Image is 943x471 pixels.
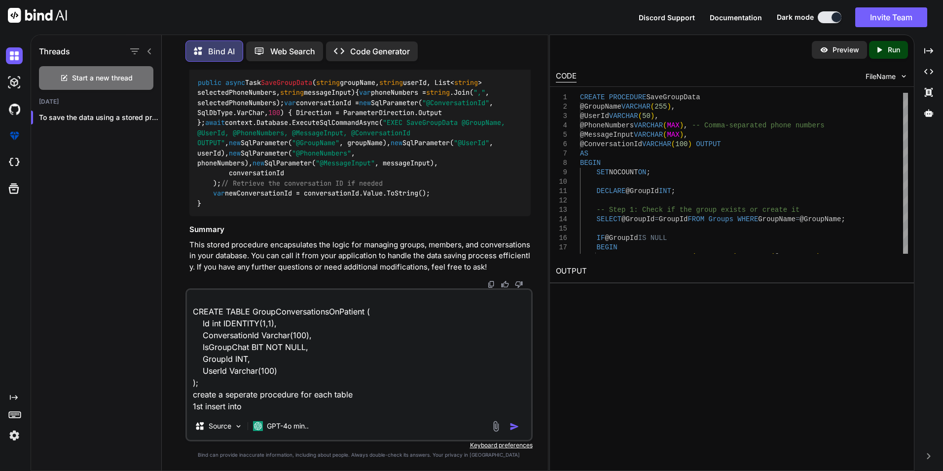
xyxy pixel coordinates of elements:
span: INTO [642,253,659,261]
span: "@MessageInput" [316,158,375,167]
span: // Retrieve the conversation ID if needed [221,179,383,188]
h2: OUTPUT [550,260,914,283]
div: 5 [556,130,567,140]
textarea: --creating a group CREATE TABLE Groups ( GroupId INT PRIMARY KEY IDENTITY, GroupName VARCHAR(255)... [187,290,531,412]
span: string [379,78,403,87]
div: 11 [556,187,567,196]
button: Invite Team [855,7,927,27]
img: darkChat [6,47,23,64]
span: Discord Support [639,13,695,22]
span: ; [820,253,824,261]
span: VALUES [742,253,766,261]
span: GroupName [696,253,733,261]
span: @GroupName [580,103,621,111]
span: new [253,158,264,167]
span: "@UserId" [454,139,489,148]
p: Code Generator [350,45,410,57]
div: 6 [556,140,567,149]
span: ; [671,187,675,195]
span: -- Comma-separated phone numbers [692,121,825,129]
p: GPT-4o min.. [267,421,309,431]
span: PROCEDURE [609,93,647,101]
img: cloudideIcon [6,154,23,171]
span: @GroupName [799,215,841,223]
span: GroupId [659,215,688,223]
span: await [205,118,225,127]
span: Documentation [710,13,762,22]
span: @ConversationId [580,140,642,148]
span: "@ConversationId" [422,98,489,107]
img: premium [6,127,23,144]
p: Run [888,45,900,55]
span: SET [597,168,609,176]
span: "@PhoneNumbers" [292,149,351,157]
p: Preview [833,45,859,55]
span: var [359,88,371,97]
div: 7 [556,149,567,158]
div: 17 [556,243,567,252]
span: string [426,88,450,97]
span: MAX [667,121,679,129]
div: 3 [556,112,567,121]
span: @GroupId [605,234,638,242]
span: ( [638,112,642,120]
span: ( [671,140,675,148]
div: 18 [556,252,567,262]
span: ; [841,215,845,223]
span: public [198,78,221,87]
span: @GroupName [775,253,816,261]
span: var [213,189,225,197]
span: @PhoneNumbers [580,121,634,129]
img: like [501,280,509,288]
p: Bind AI [208,45,235,57]
span: "EXEC SaveGroupData @GroupName, @UserId, @PhoneNumbers, @MessageInput, @ConversationId OUTPUT" [197,118,509,148]
span: ) [680,131,684,139]
span: BEGIN [597,243,617,251]
span: -- Step 1: Check if the group exists or create it [597,206,800,214]
span: NULL [651,234,667,242]
span: FileName [866,72,896,81]
span: CREATE [580,93,605,101]
span: VARCHAR [634,131,663,139]
div: 10 [556,177,567,187]
div: 13 [556,205,567,215]
span: new [391,139,402,148]
span: async [225,78,245,87]
span: "," [473,88,485,97]
img: icon [509,422,519,432]
img: settings [6,427,23,444]
span: SELECT [597,215,621,223]
span: ( [692,253,696,261]
span: @GroupId [625,187,658,195]
span: SaveGroupData [646,93,700,101]
img: githubDark [6,101,23,118]
span: VARCHAR [634,121,663,129]
span: VARCHAR [621,103,651,111]
span: GroupName [758,215,796,223]
div: 15 [556,224,567,234]
span: OUTPUT [696,140,721,148]
p: Web Search [270,45,315,57]
span: DECLARE [597,187,626,195]
span: @MessageInput [580,131,634,139]
span: Dark mode [777,12,814,22]
span: ) [651,112,654,120]
div: 16 [556,234,567,243]
span: new [229,149,241,157]
div: 1 [556,93,567,102]
img: preview [820,45,829,54]
span: Groups [663,253,688,261]
span: ( [771,253,775,261]
div: 14 [556,215,567,224]
span: , [671,103,675,111]
button: Discord Support [639,12,695,23]
span: FROM [688,215,704,223]
p: Source [209,421,231,431]
span: groupName, userId, List< > selectedPhoneNumbers, messageInput [197,78,486,97]
span: @GroupId [621,215,654,223]
span: string [316,78,340,87]
p: To save the data using a stored procedur... [39,113,161,122]
img: Bind AI [8,8,67,23]
span: VARCHAR [642,140,671,148]
span: INT [659,187,671,195]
